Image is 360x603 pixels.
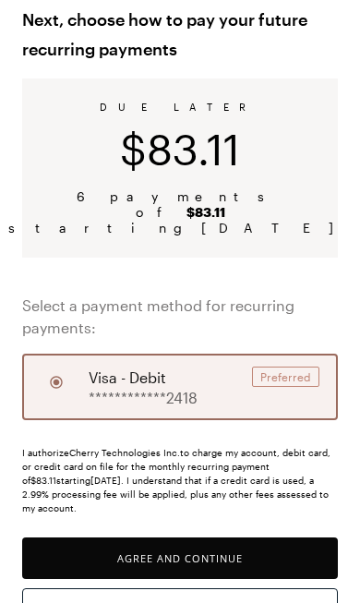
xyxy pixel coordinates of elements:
[22,5,338,64] span: Next, choose how to pay your future recurring payments
[22,295,338,339] span: Select a payment method for recurring payments:
[22,446,338,515] div: I authorize Cherry Technologies Inc. to charge my account, debit card, or credit card on file for...
[8,220,352,235] span: starting [DATE]
[252,367,319,387] div: Preferred
[120,124,240,174] span: $83.11
[44,188,316,220] span: 6 payments of
[186,204,225,220] b: $83.11
[100,101,260,113] span: DUE LATER
[89,367,166,389] span: visa - debit
[22,537,338,579] button: Agree and Continue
